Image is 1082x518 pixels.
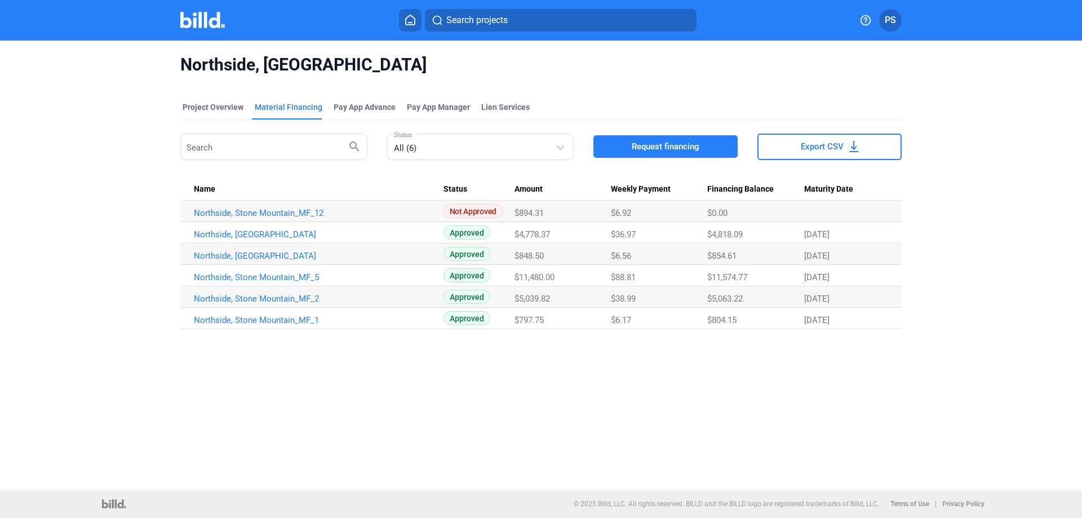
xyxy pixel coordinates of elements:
[757,134,902,160] button: Export CSV
[707,294,743,304] span: $5,063.22
[515,315,544,325] span: $797.75
[632,141,699,152] span: Request financing
[194,251,444,261] a: Northside, [GEOGRAPHIC_DATA]
[804,272,830,282] span: [DATE]
[942,500,985,508] b: Privacy Policy
[611,184,707,194] div: Weekly Payment
[515,229,550,240] span: $4,778.37
[446,14,508,27] span: Search projects
[481,101,530,113] div: Lien Services
[194,294,444,304] a: Northside, Stone Mountain_MF_2
[515,251,544,261] span: $848.50
[804,315,830,325] span: [DATE]
[444,290,490,304] span: Approved
[407,101,470,113] span: Pay App Manager
[515,294,550,304] span: $5,039.82
[574,500,879,508] p: © 2025 Billd, LLC. All rights reserved. BILLD and the BILLD logo are registered trademarks of Bil...
[444,184,515,194] div: Status
[515,272,555,282] span: $11,480.00
[804,251,830,261] span: [DATE]
[444,311,490,325] span: Approved
[255,101,322,113] div: Material Financing
[180,54,902,76] span: Northside, [GEOGRAPHIC_DATA]
[611,315,631,325] span: $6.17
[707,251,737,261] span: $854.61
[194,315,444,325] a: Northside, Stone Mountain_MF_1
[444,225,490,240] span: Approved
[180,12,225,28] img: Billd Company Logo
[194,229,444,240] a: Northside, [GEOGRAPHIC_DATA]
[804,294,830,304] span: [DATE]
[707,184,804,194] div: Financing Balance
[444,204,503,218] span: Not Approved
[444,184,467,194] span: Status
[804,184,853,194] span: Maturity Date
[515,184,543,194] span: Amount
[515,208,544,218] span: $894.31
[611,251,631,261] span: $6.56
[611,272,636,282] span: $88.81
[935,500,937,508] p: |
[194,184,215,194] span: Name
[394,143,416,153] mat-select-trigger: All (6)
[707,272,747,282] span: $11,574.77
[890,500,929,508] b: Terms of Use
[334,101,396,113] div: Pay App Advance
[194,208,444,218] a: Northside, Stone Mountain_MF_12
[348,139,361,153] mat-icon: search
[707,184,774,194] span: Financing Balance
[804,184,888,194] div: Maturity Date
[611,229,636,240] span: $36.97
[611,208,631,218] span: $6.92
[444,247,490,261] span: Approved
[801,141,844,152] span: Export CSV
[885,14,896,27] span: PS
[707,315,737,325] span: $804.15
[102,499,126,508] img: logo
[515,184,611,194] div: Amount
[707,229,743,240] span: $4,818.09
[611,294,636,304] span: $38.99
[611,184,671,194] span: Weekly Payment
[425,9,697,32] button: Search projects
[194,184,444,194] div: Name
[183,101,243,113] div: Project Overview
[593,135,738,158] button: Request financing
[444,268,490,282] span: Approved
[804,229,830,240] span: [DATE]
[879,9,902,32] button: PS
[194,272,444,282] a: Northside, Stone Mountain_MF_5
[707,208,728,218] span: $0.00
